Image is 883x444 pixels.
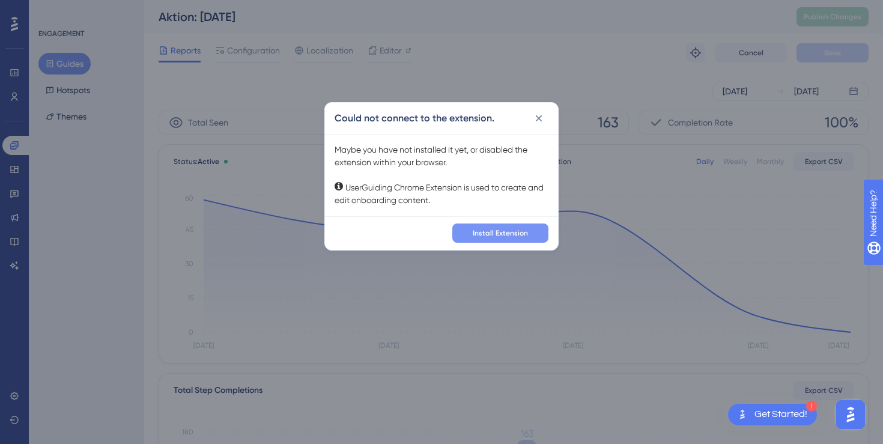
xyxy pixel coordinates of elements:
div: 1 [806,401,817,412]
span: Need Help? [28,3,75,17]
span: Install Extension [473,228,528,238]
div: Open Get Started! checklist, remaining modules: 1 [728,404,817,425]
h2: Could not connect to the extension. [335,111,494,126]
div: Get Started! [754,408,807,421]
div: Maybe you have not installed it yet, or disabled the extension within your browser. UserGuiding C... [335,144,548,207]
img: launcher-image-alternative-text [735,407,750,422]
iframe: UserGuiding AI Assistant Launcher [833,397,869,433]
